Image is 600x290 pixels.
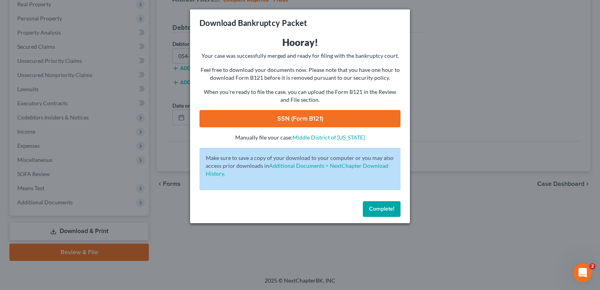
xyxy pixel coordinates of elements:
[199,17,307,28] h3: Download Bankruptcy Packet
[206,154,394,178] p: Make sure to save a copy of your download to your computer or you may also access prior downloads in
[369,206,394,212] span: Complete!
[589,263,596,270] span: 2
[199,52,401,60] p: Your case was successfully merged and ready for filing with the bankruptcy court.
[363,201,401,217] button: Complete!
[206,162,388,177] a: Additional Documents > NextChapter Download History.
[293,134,365,141] a: Middle District of [US_STATE]
[199,134,401,141] p: Manually file your case:
[199,110,401,127] a: SSN (Form B121)
[199,88,401,104] p: When you're ready to file the case, you can upload the Form B121 in the Review and File section.
[199,36,401,49] h3: Hooray!
[573,263,592,282] iframe: Intercom live chat
[199,66,401,82] p: Feel free to download your documents now. Please note that you have one hour to download Form B12...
